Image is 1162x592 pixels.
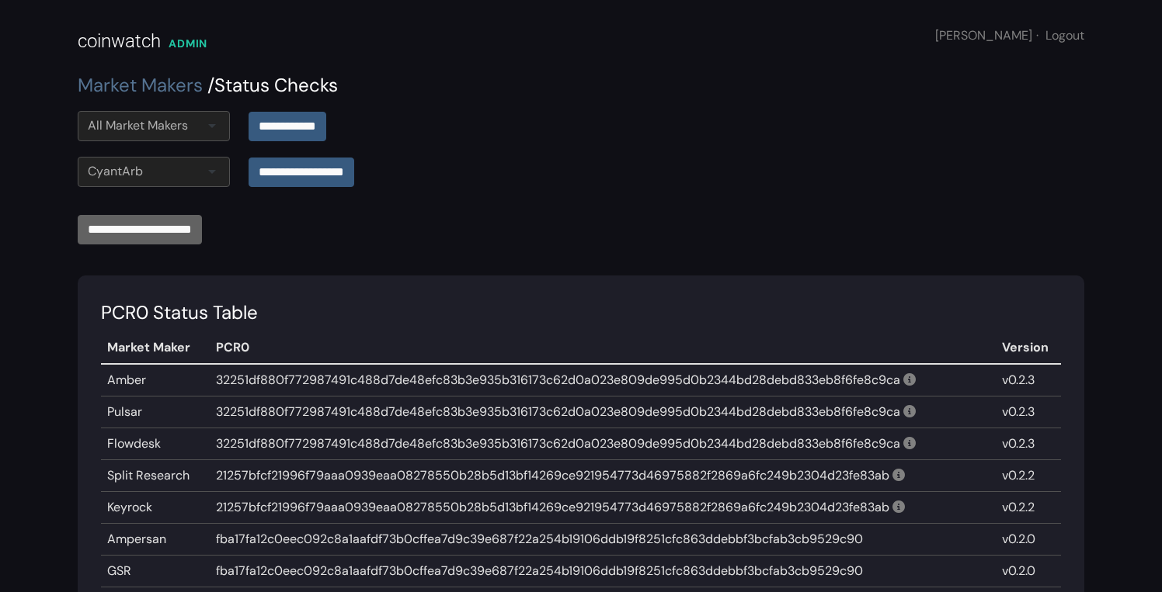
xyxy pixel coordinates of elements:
[996,396,1061,428] td: v0.2.3
[101,364,210,396] td: Amber
[101,299,1061,327] div: PCR0 Status Table
[996,524,1061,556] td: v0.2.0
[101,332,210,364] th: Market Maker
[210,492,996,524] td: 21257bfcf21996f79aaa0939eaa08278550b28b5d13bf14269ce921954773d46975882f2869a6fc249b2304d23fe83ab
[996,492,1061,524] td: v0.2.2
[101,492,210,524] td: Keyrock
[210,332,996,364] th: PCR0
[1036,27,1038,43] span: ·
[88,162,143,181] div: CyantArb
[935,26,1084,45] div: [PERSON_NAME]
[101,524,210,556] td: Ampersan
[996,460,1061,492] td: v0.2.2
[169,36,207,52] div: ADMIN
[996,332,1061,364] th: Version
[101,396,210,428] td: Pulsar
[78,27,161,55] div: coinwatch
[210,428,996,460] td: 32251df880f772987491c488d7de48efc83b3e935b316173c62d0a023e809de995d0b2344bd28debd833eb8f6fe8c9ca
[101,460,210,492] td: Split Research
[996,556,1061,587] td: v0.2.0
[210,396,996,428] td: 32251df880f772987491c488d7de48efc83b3e935b316173c62d0a023e809de995d0b2344bd28debd833eb8f6fe8c9ca
[207,73,214,97] span: /
[101,556,210,587] td: GSR
[1045,27,1084,43] a: Logout
[996,364,1061,396] td: v0.2.3
[101,428,210,460] td: Flowdesk
[210,524,996,556] td: fba17fa12c0eec092c8a1aafdf73b0cffea7d9c39e687f22a254b19106ddb19f8251cfc863ddebbf3bcfab3cb9529c90
[88,116,188,135] div: All Market Makers
[996,428,1061,460] td: v0.2.3
[210,556,996,587] td: fba17fa12c0eec092c8a1aafdf73b0cffea7d9c39e687f22a254b19106ddb19f8251cfc863ddebbf3bcfab3cb9529c90
[210,460,996,492] td: 21257bfcf21996f79aaa0939eaa08278550b28b5d13bf14269ce921954773d46975882f2869a6fc249b2304d23fe83ab
[78,73,203,97] a: Market Makers
[210,364,996,396] td: 32251df880f772987491c488d7de48efc83b3e935b316173c62d0a023e809de995d0b2344bd28debd833eb8f6fe8c9ca
[78,71,1084,99] div: Status Checks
